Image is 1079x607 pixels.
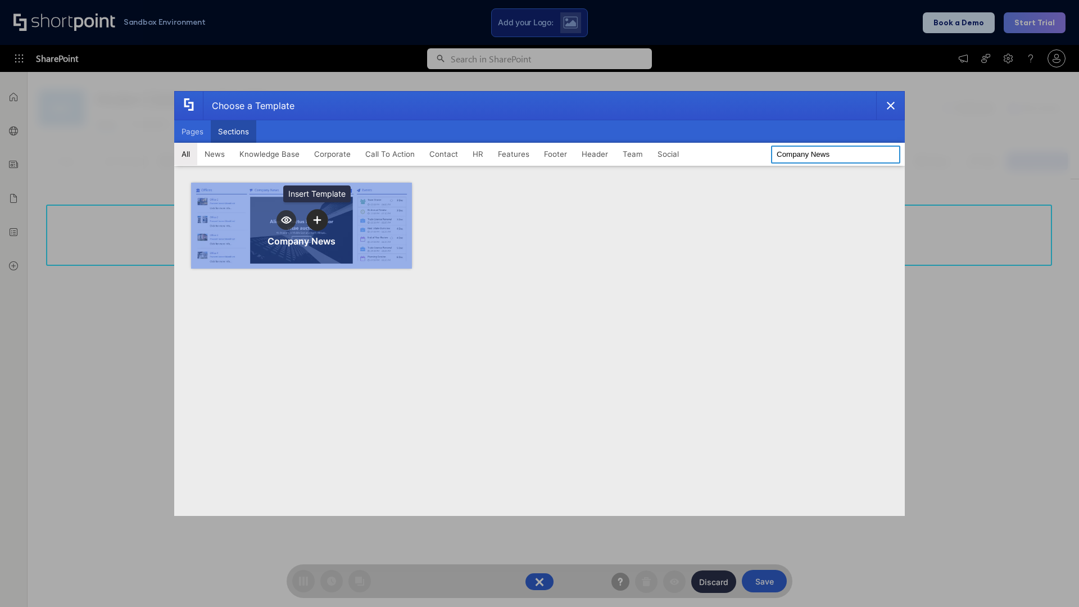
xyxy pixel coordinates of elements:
[358,143,422,165] button: Call To Action
[197,143,232,165] button: News
[422,143,465,165] button: Contact
[1023,553,1079,607] iframe: Chat Widget
[174,120,211,143] button: Pages
[650,143,686,165] button: Social
[537,143,574,165] button: Footer
[174,143,197,165] button: All
[268,235,336,247] div: Company News
[771,146,900,164] input: Search
[174,91,905,516] div: template selector
[211,120,256,143] button: Sections
[307,143,358,165] button: Corporate
[491,143,537,165] button: Features
[465,143,491,165] button: HR
[203,92,294,120] div: Choose a Template
[232,143,307,165] button: Knowledge Base
[615,143,650,165] button: Team
[574,143,615,165] button: Header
